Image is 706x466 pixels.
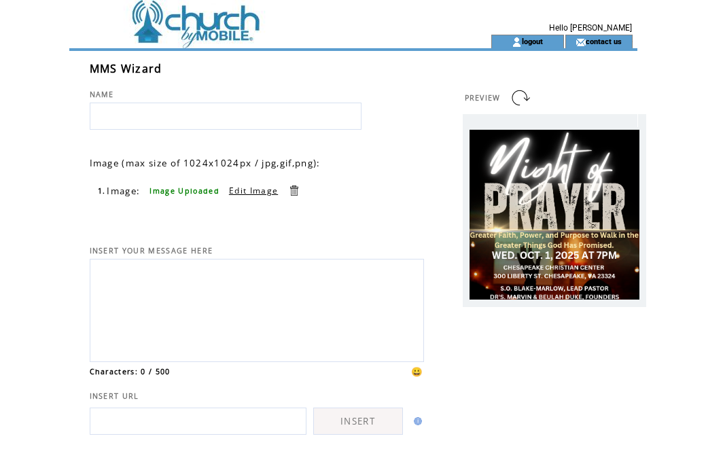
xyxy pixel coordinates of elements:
span: Characters: 0 / 500 [90,367,171,376]
a: logout [522,37,543,46]
span: INSERT YOUR MESSAGE HERE [90,246,213,255]
img: account_icon.gif [512,37,522,48]
span: NAME [90,90,114,99]
span: MMS Wizard [90,61,162,76]
span: 😀 [411,365,423,378]
span: 1. [98,186,106,196]
a: Delete this item [287,184,300,197]
a: Edit Image [229,185,278,196]
span: Image Uploaded [149,186,219,196]
a: contact us [586,37,622,46]
a: INSERT [313,408,403,435]
img: contact_us_icon.gif [576,37,586,48]
span: Hello [PERSON_NAME] [549,23,632,33]
img: help.gif [410,417,422,425]
span: PREVIEW [465,93,501,103]
span: Image (max size of 1024x1024px / jpg,gif,png): [90,157,321,169]
span: Image: [107,185,140,197]
span: INSERT URL [90,391,139,401]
